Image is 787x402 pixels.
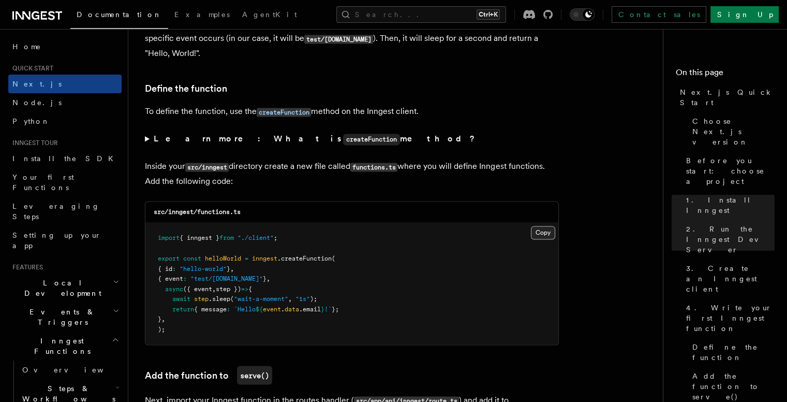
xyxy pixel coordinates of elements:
[8,112,122,131] a: Python
[274,234,277,241] span: ;
[8,263,43,271] span: Features
[692,342,775,363] span: Define the function
[154,134,477,143] strong: Learn more: What is method?
[682,191,775,220] a: 1. Install Inngest
[242,10,297,19] span: AgentKit
[682,298,775,338] a: 4. Write your first Inngest function
[304,35,373,44] code: test/[DOMAIN_NAME]
[8,278,113,298] span: Local Development
[219,234,234,241] span: from
[692,116,775,147] span: Choose Next.js version
[161,315,165,322] span: ,
[299,305,321,312] span: .email
[234,305,256,312] span: `Hello
[263,275,266,282] span: }
[227,265,230,272] span: }
[8,149,122,168] a: Install the SDK
[158,265,172,272] span: { id
[145,132,559,147] summary: Learn more: What iscreateFunctionmethod?
[8,197,122,226] a: Leveraging Steps
[212,285,216,292] span: ,
[570,8,595,21] button: Toggle dark mode
[180,265,227,272] span: "hello-world"
[158,315,161,322] span: }
[256,305,263,312] span: ${
[241,285,248,292] span: =>
[230,265,234,272] span: ,
[263,305,281,312] span: event
[257,106,311,116] a: createFunction
[145,81,227,96] a: Define the function
[180,234,219,241] span: { inngest }
[8,336,112,356] span: Inngest Functions
[257,108,311,117] code: createFunction
[266,275,270,282] span: ,
[236,3,303,28] a: AgentKit
[183,285,212,292] span: ({ event
[686,263,775,294] span: 3. Create an Inngest client
[688,338,775,367] a: Define the function
[230,295,234,302] span: (
[612,6,706,23] a: Contact sales
[158,325,165,333] span: );
[676,83,775,112] a: Next.js Quick Start
[8,303,122,332] button: Events & Triggers
[277,254,332,262] span: .createFunction
[281,305,285,312] span: .
[688,112,775,151] a: Choose Next.js version
[8,332,122,361] button: Inngest Functions
[8,168,122,197] a: Your first Functions
[216,285,241,292] span: step })
[237,366,272,384] code: serve()
[350,163,397,171] code: functions.ts
[295,295,310,302] span: "1s"
[12,117,50,125] span: Python
[248,285,252,292] span: {
[158,234,180,241] span: import
[18,361,122,379] a: Overview
[8,64,53,73] span: Quick start
[70,3,168,29] a: Documentation
[165,285,183,292] span: async
[336,6,506,23] button: Search...Ctrl+K
[682,259,775,298] a: 3. Create an Inngest client
[343,134,400,145] code: createFunction
[8,139,58,147] span: Inngest tour
[227,305,230,312] span: :
[234,295,288,302] span: "wait-a-moment"
[174,10,230,19] span: Examples
[12,173,74,192] span: Your first Functions
[680,87,775,108] span: Next.js Quick Start
[321,305,324,312] span: }
[332,254,335,262] span: (
[285,305,299,312] span: data
[12,41,41,52] span: Home
[145,159,559,189] p: Inside your directory create a new file called where you will define Inngest functions. Add the f...
[209,295,230,302] span: .sleep
[158,275,183,282] span: { event
[8,226,122,255] a: Setting up your app
[145,17,559,61] p: In this step, you will write your first reliable serverless function. This function will be trigg...
[183,254,201,262] span: const
[686,195,775,216] span: 1. Install Inngest
[12,154,120,163] span: Install the SDK
[477,9,500,20] kbd: Ctrl+K
[183,275,187,282] span: :
[686,155,775,186] span: Before you start: choose a project
[172,265,176,272] span: :
[332,305,339,312] span: };
[145,104,559,119] p: To define the function, use the method on the Inngest client.
[324,305,332,312] span: !`
[682,220,775,259] a: 2. Run the Inngest Dev Server
[194,295,209,302] span: step
[12,98,62,107] span: Node.js
[12,202,100,221] span: Leveraging Steps
[682,151,775,191] a: Before you start: choose a project
[8,274,122,303] button: Local Development
[22,366,129,374] span: Overview
[8,75,122,93] a: Next.js
[158,254,180,262] span: export
[205,254,241,262] span: helloWorld
[12,231,101,250] span: Setting up your app
[77,10,162,19] span: Documentation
